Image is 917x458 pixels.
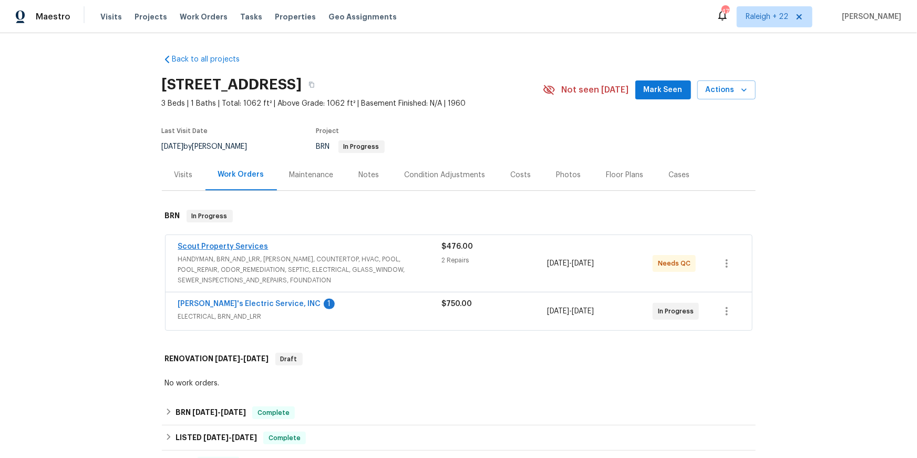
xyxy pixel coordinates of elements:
[658,306,698,317] span: In Progress
[302,75,321,94] button: Copy Address
[706,84,747,97] span: Actions
[215,355,241,362] span: [DATE]
[547,258,594,269] span: -
[547,260,569,267] span: [DATE]
[635,80,691,100] button: Mark Seen
[215,355,269,362] span: -
[328,12,397,22] span: Geo Assignments
[697,80,756,100] button: Actions
[100,12,122,22] span: Visits
[547,308,569,315] span: [DATE]
[244,355,269,362] span: [DATE]
[316,143,385,150] span: BRN
[562,85,629,95] span: Not seen [DATE]
[176,406,246,419] h6: BRN
[174,170,193,180] div: Visits
[162,199,756,233] div: BRN In Progress
[162,140,260,153] div: by [PERSON_NAME]
[162,128,208,134] span: Last Visit Date
[838,12,901,22] span: [PERSON_NAME]
[203,434,257,441] span: -
[176,432,257,444] h6: LISTED
[442,300,472,308] span: $750.00
[276,354,302,364] span: Draft
[178,254,442,286] span: HANDYMAN, BRN_AND_LRR, [PERSON_NAME], COUNTERTOP, HVAC, POOL, POOL_REPAIR, ODOR_REMEDIATION, SEPT...
[232,434,257,441] span: [DATE]
[547,306,594,317] span: -
[290,170,334,180] div: Maintenance
[162,98,543,109] span: 3 Beds | 1 Baths | Total: 1062 ft² | Above Grade: 1062 ft² | Basement Finished: N/A | 1960
[162,143,184,150] span: [DATE]
[180,12,228,22] span: Work Orders
[746,12,788,22] span: Raleigh + 22
[203,434,229,441] span: [DATE]
[722,6,729,17] div: 473
[511,170,531,180] div: Costs
[192,409,246,416] span: -
[339,144,384,150] span: In Progress
[442,243,473,250] span: $476.00
[442,255,548,266] div: 2 Repairs
[162,400,756,425] div: BRN [DATE]-[DATE]Complete
[359,170,379,180] div: Notes
[165,210,180,222] h6: BRN
[192,409,218,416] span: [DATE]
[253,408,294,418] span: Complete
[275,12,316,22] span: Properties
[165,353,269,365] h6: RENOVATION
[188,211,232,221] span: In Progress
[669,170,690,180] div: Cases
[162,425,756,451] div: LISTED [DATE]-[DATE]Complete
[572,260,594,267] span: [DATE]
[178,243,269,250] a: Scout Property Services
[178,300,321,308] a: [PERSON_NAME]'s Electric Service, INC
[606,170,644,180] div: Floor Plans
[557,170,581,180] div: Photos
[644,84,683,97] span: Mark Seen
[162,342,756,376] div: RENOVATION [DATE]-[DATE]Draft
[264,433,305,443] span: Complete
[36,12,70,22] span: Maestro
[135,12,167,22] span: Projects
[316,128,339,134] span: Project
[162,54,263,65] a: Back to all projects
[658,258,695,269] span: Needs QC
[572,308,594,315] span: [DATE]
[405,170,486,180] div: Condition Adjustments
[162,79,302,90] h2: [STREET_ADDRESS]
[221,409,246,416] span: [DATE]
[165,378,753,389] div: No work orders.
[218,169,264,180] div: Work Orders
[240,13,262,21] span: Tasks
[324,299,335,309] div: 1
[178,311,442,322] span: ELECTRICAL, BRN_AND_LRR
